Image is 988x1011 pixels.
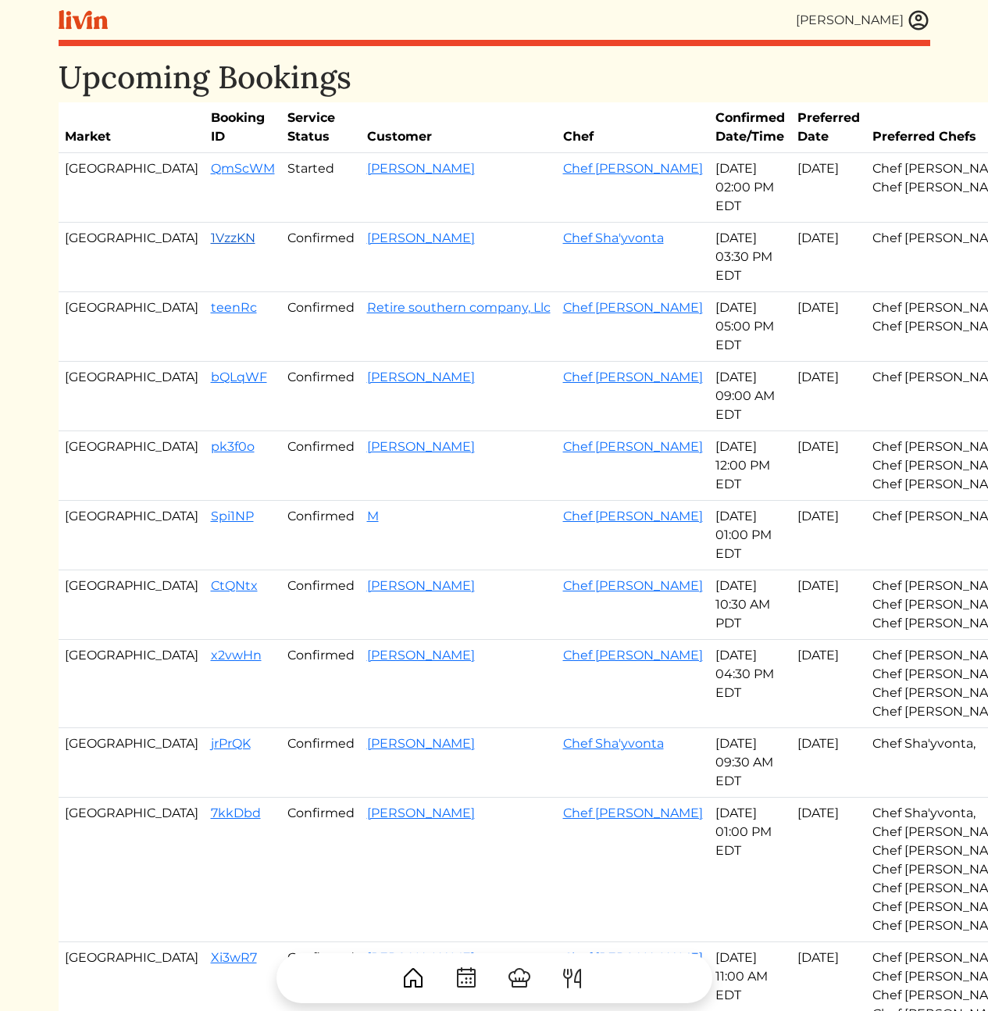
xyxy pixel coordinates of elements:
td: [DATE] 10:30 AM PDT [709,570,791,640]
a: Chef [PERSON_NAME] [563,161,703,176]
td: Confirmed [281,501,361,570]
a: bQLqWF [211,370,267,384]
td: Started [281,153,361,223]
td: [GEOGRAPHIC_DATA] [59,501,205,570]
td: [GEOGRAPHIC_DATA] [59,640,205,728]
a: Chef [PERSON_NAME] [563,648,703,663]
td: Confirmed [281,362,361,431]
td: [GEOGRAPHIC_DATA] [59,728,205,798]
a: [PERSON_NAME] [367,736,475,751]
td: [DATE] [791,570,866,640]
h1: Upcoming Bookings [59,59,930,96]
img: House-9bf13187bcbb5817f509fe5e7408150f90897510c4275e13d0d5fca38e0b5951.svg [401,966,426,991]
a: [PERSON_NAME] [367,230,475,245]
td: [DATE] 01:00 PM EDT [709,798,791,942]
a: x2vwHn [211,648,262,663]
a: CtQNtx [211,578,258,593]
td: [DATE] [791,501,866,570]
a: [PERSON_NAME] [367,806,475,820]
th: Preferred Date [791,102,866,153]
th: Chef [557,102,709,153]
a: M [367,509,379,523]
td: [DATE] 09:00 AM EDT [709,362,791,431]
td: [GEOGRAPHIC_DATA] [59,570,205,640]
a: Chef [PERSON_NAME] [563,578,703,593]
td: [DATE] 05:00 PM EDT [709,292,791,362]
td: [DATE] 04:30 PM EDT [709,640,791,728]
td: [DATE] [791,640,866,728]
a: [PERSON_NAME] [367,161,475,176]
th: Service Status [281,102,361,153]
td: [DATE] [791,153,866,223]
a: [PERSON_NAME] [367,648,475,663]
td: [DATE] [791,431,866,501]
img: livin-logo-a0d97d1a881af30f6274990eb6222085a2533c92bbd1e4f22c21b4f0d0e3210c.svg [59,10,108,30]
td: Confirmed [281,431,361,501]
td: Confirmed [281,728,361,798]
td: [GEOGRAPHIC_DATA] [59,153,205,223]
td: [DATE] 12:00 PM EDT [709,431,791,501]
td: [DATE] 01:00 PM EDT [709,501,791,570]
a: Chef [PERSON_NAME] [563,509,703,523]
td: Confirmed [281,292,361,362]
td: [GEOGRAPHIC_DATA] [59,292,205,362]
td: [GEOGRAPHIC_DATA] [59,798,205,942]
img: user_account-e6e16d2ec92f44fc35f99ef0dc9cddf60790bfa021a6ecb1c896eb5d2907b31c.svg [907,9,930,32]
td: [GEOGRAPHIC_DATA] [59,431,205,501]
th: Customer [361,102,557,153]
div: [PERSON_NAME] [796,11,904,30]
a: Chef [PERSON_NAME] [563,439,703,454]
a: teenRc [211,300,257,315]
img: CalendarDots-5bcf9d9080389f2a281d69619e1c85352834be518fbc73d9501aef674afc0d57.svg [454,966,479,991]
td: [DATE] [791,292,866,362]
th: Market [59,102,205,153]
td: Confirmed [281,223,361,292]
th: Booking ID [205,102,281,153]
a: [PERSON_NAME] [367,578,475,593]
td: Confirmed [281,798,361,942]
a: [PERSON_NAME] [367,370,475,384]
a: Chef Sha'yvonta [563,230,664,245]
td: [GEOGRAPHIC_DATA] [59,362,205,431]
td: [DATE] [791,728,866,798]
th: Confirmed Date/Time [709,102,791,153]
a: [PERSON_NAME] [367,439,475,454]
a: Chef [PERSON_NAME] [563,806,703,820]
td: Confirmed [281,570,361,640]
a: pk3f0o [211,439,255,454]
a: Spi1NP [211,509,254,523]
a: Chef [PERSON_NAME] [563,370,703,384]
td: [DATE] 02:00 PM EDT [709,153,791,223]
td: [DATE] 09:30 AM EDT [709,728,791,798]
td: [DATE] 03:30 PM EDT [709,223,791,292]
td: [DATE] [791,798,866,942]
img: ChefHat-a374fb509e4f37eb0702ca99f5f64f3b6956810f32a249b33092029f8484b388.svg [507,966,532,991]
td: Confirmed [281,640,361,728]
a: Retire southern company, Llc [367,300,551,315]
td: [DATE] [791,223,866,292]
a: QmScWM [211,161,275,176]
a: 7kkDbd [211,806,261,820]
a: Chef Sha'yvonta [563,736,664,751]
a: jrPrQK [211,736,251,751]
a: 1VzzKN [211,230,255,245]
td: [GEOGRAPHIC_DATA] [59,223,205,292]
a: Chef [PERSON_NAME] [563,300,703,315]
td: [DATE] [791,362,866,431]
img: ForkKnife-55491504ffdb50bab0c1e09e7649658475375261d09fd45db06cec23bce548bf.svg [560,966,585,991]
